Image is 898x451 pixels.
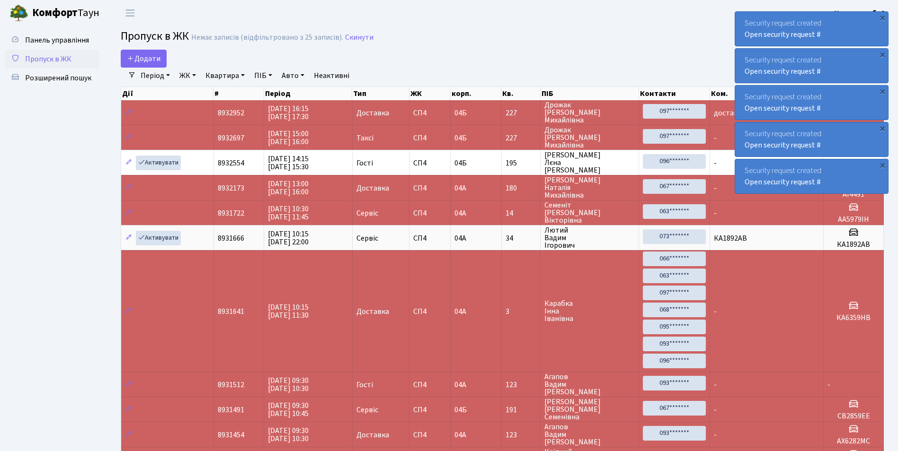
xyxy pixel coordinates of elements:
span: 8931641 [218,306,244,317]
span: [PERSON_NAME] Наталія Михайлівна [544,176,635,199]
span: Карабка Інна Іванівна [544,300,635,322]
span: Агапов Вадим [PERSON_NAME] [544,373,635,396]
span: 8932173 [218,183,244,193]
th: Ком. [710,87,824,100]
div: Security request created [735,159,888,193]
span: - [714,158,717,168]
span: 227 [506,134,536,142]
a: Період [137,68,174,84]
span: - [714,430,717,440]
a: ЖК [176,68,200,84]
span: Дрожак [PERSON_NAME] Михайлівна [544,101,635,124]
span: Пропуск в ЖК [121,28,189,44]
b: Консьєрж б. 4. [834,8,887,18]
span: 34 [506,234,536,242]
span: Семеніт [PERSON_NAME] Вікторівна [544,201,635,224]
span: 180 [506,184,536,192]
a: Open security request # [745,29,821,40]
span: [DATE] 16:15 [DATE] 17:30 [268,104,309,122]
span: 227 [506,109,536,117]
span: Гості [356,381,373,389]
span: [PERSON_NAME] [PERSON_NAME] Семенівна [544,398,635,421]
span: 04А [454,233,466,243]
span: 04А [454,380,466,390]
h5: КА6359НВ [827,313,880,322]
span: 04А [454,183,466,193]
span: 04Б [454,405,467,415]
div: Security request created [735,86,888,120]
span: Сервіс [356,234,378,242]
a: Скинути [345,33,373,42]
h5: КА1892АВ [827,240,880,249]
a: Квартира [202,68,249,84]
span: [DATE] 15:00 [DATE] 16:00 [268,129,309,147]
span: [DATE] 09:30 [DATE] 10:45 [268,400,309,419]
span: - [714,405,717,415]
span: - [714,183,717,193]
a: Активувати [136,231,181,245]
span: 04А [454,306,466,317]
span: Дрожак [PERSON_NAME] Михайлівна [544,126,635,149]
span: СП4 [413,431,446,439]
span: 8931454 [218,430,244,440]
span: СП4 [413,381,446,389]
span: 04А [454,430,466,440]
span: Доставка [356,308,389,315]
a: Open security request # [745,66,821,77]
span: 8932697 [218,133,244,143]
span: Розширений пошук [25,73,91,83]
span: 8931722 [218,208,244,218]
span: 191 [506,406,536,414]
a: Розширений пошук [5,69,99,87]
span: 8931491 [218,405,244,415]
span: Агапов Вадим [PERSON_NAME] [544,423,635,446]
a: Неактивні [310,68,353,84]
span: Панель управління [25,35,89,45]
th: # [213,87,264,100]
span: Таксі [356,134,373,142]
span: Доставка [356,184,389,192]
h5: АІ4491 [827,190,880,199]
span: - [827,380,830,390]
span: 8931512 [218,380,244,390]
span: СП4 [413,308,446,315]
b: Комфорт [32,5,78,20]
span: - [714,133,717,143]
h5: АХ6282МС [827,437,880,446]
span: доставка BOLT [714,108,765,118]
span: 123 [506,431,536,439]
a: Авто [278,68,308,84]
div: Немає записів (відфільтровано з 25 записів). [191,33,343,42]
div: × [878,160,887,170]
div: × [878,13,887,22]
a: Пропуск в ЖК [5,50,99,69]
span: СП4 [413,234,446,242]
div: Security request created [735,49,888,83]
div: Security request created [735,122,888,156]
span: [DATE] 09:30 [DATE] 10:30 [268,375,309,394]
span: Додати [127,53,160,64]
th: ЖК [409,87,451,100]
button: Переключити навігацію [118,5,142,21]
div: × [878,123,887,133]
a: Open security request # [745,103,821,113]
th: Контакти [639,87,710,100]
a: Open security request # [745,140,821,150]
span: Доставка [356,109,389,117]
span: - [714,380,717,390]
span: [DATE] 10:15 [DATE] 11:30 [268,302,309,321]
span: 8932554 [218,158,244,168]
span: Лютий Вадим Ігорович [544,226,635,249]
div: × [878,87,887,96]
a: Консьєрж б. 4. [834,8,887,19]
span: 123 [506,381,536,389]
span: [DATE] 10:30 [DATE] 11:45 [268,204,309,222]
span: КА1892АВ [714,233,747,243]
span: 8932952 [218,108,244,118]
span: СП4 [413,184,446,192]
div: Security request created [735,12,888,46]
a: Панель управління [5,31,99,50]
a: Open security request # [745,177,821,187]
span: 04Б [454,133,467,143]
span: Сервіс [356,209,378,217]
